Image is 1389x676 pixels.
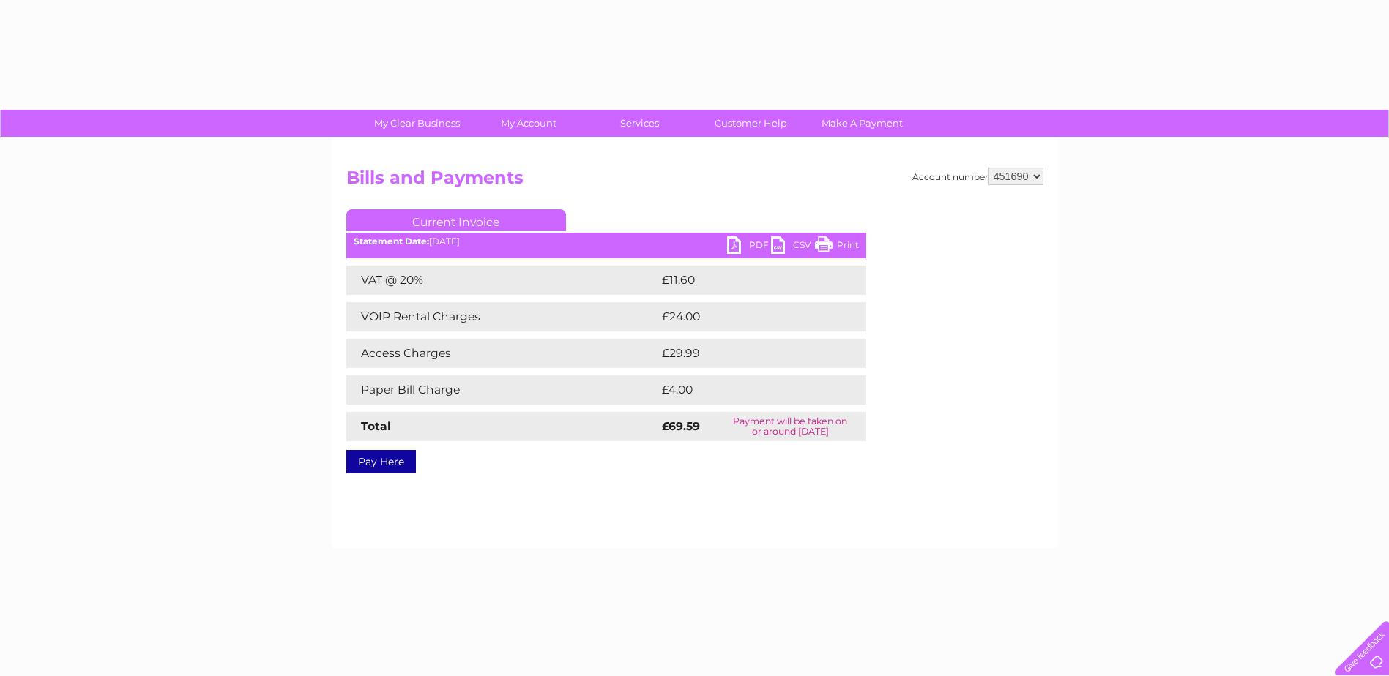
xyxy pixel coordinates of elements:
a: PDF [727,236,771,258]
b: Statement Date: [354,236,429,247]
td: Payment will be taken on or around [DATE] [715,412,866,441]
td: VOIP Rental Charges [346,302,658,331]
a: Services [579,110,700,137]
td: VAT @ 20% [346,266,658,295]
a: CSV [771,236,815,258]
a: Print [815,236,859,258]
td: £24.00 [658,302,838,331]
strong: Total [361,419,391,433]
h2: Bills and Payments [346,168,1043,195]
a: My Clear Business [357,110,477,137]
td: £11.60 [658,266,834,295]
td: £4.00 [658,375,833,405]
a: Make A Payment [802,110,923,137]
strong: £69.59 [662,419,700,433]
a: Customer Help [690,110,811,137]
div: [DATE] [346,236,866,247]
div: Account number [912,168,1043,185]
a: Pay Here [346,450,416,473]
td: £29.99 [658,339,838,368]
a: Current Invoice [346,209,566,231]
td: Access Charges [346,339,658,368]
a: My Account [468,110,589,137]
td: Paper Bill Charge [346,375,658,405]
